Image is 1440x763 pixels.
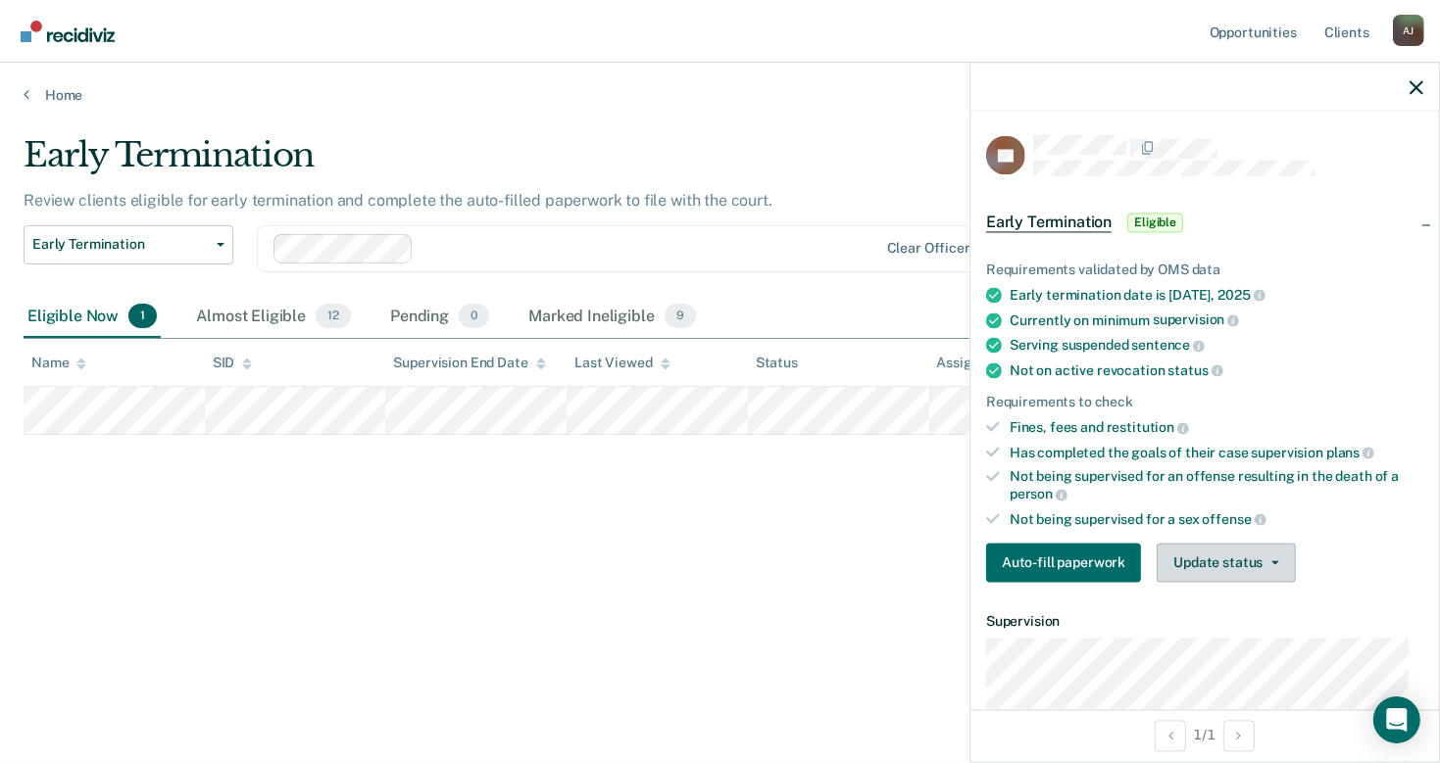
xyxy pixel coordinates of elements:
div: Not on active revocation [1010,361,1423,379]
span: plans [1326,445,1374,460]
button: Update status [1157,544,1295,583]
div: Fines, fees and [1010,419,1423,437]
div: Early TerminationEligible [970,192,1439,255]
span: 0 [459,304,489,329]
div: Early Termination [24,135,1104,191]
div: Clear officers [887,240,977,257]
a: Navigate to form link [986,544,1149,583]
p: Review clients eligible for early termination and complete the auto-filled paperwork to file with... [24,191,772,210]
div: Open Intercom Messenger [1373,696,1420,743]
span: supervision [1153,312,1239,328]
div: 1 / 1 [970,709,1439,761]
div: Assigned to [937,355,1029,371]
span: 1 [128,304,157,329]
div: SID [213,355,253,371]
span: 2025 [1217,287,1265,303]
div: Currently on minimum [1010,311,1423,329]
div: Early termination date is [DATE], [1010,287,1423,305]
div: Name [31,355,86,371]
span: 9 [665,304,696,329]
span: restitution [1107,420,1189,436]
div: Requirements to check [986,395,1423,411]
button: Previous Opportunity [1155,720,1186,751]
span: person [1010,487,1068,502]
div: Not being supervised for an offense resulting in the death of a [1010,469,1423,502]
span: 12 [316,304,351,329]
div: Marked Ineligible [524,296,700,339]
dt: Supervision [986,614,1423,631]
button: Next Opportunity [1223,720,1255,751]
a: Home [24,86,1416,104]
div: Eligible Now [24,296,161,339]
span: Early Termination [32,236,209,253]
div: Last Viewed [574,355,670,371]
div: Requirements validated by OMS data [986,262,1423,279]
button: Profile dropdown button [1393,15,1424,46]
span: Early Termination [986,214,1112,233]
div: Pending [386,296,493,339]
div: Almost Eligible [192,296,355,339]
img: Recidiviz [21,21,115,42]
div: Has completed the goals of their case supervision [1010,444,1423,461]
button: Auto-fill paperwork [986,544,1141,583]
span: status [1168,362,1223,378]
div: Not being supervised for a sex [1010,510,1423,528]
span: Eligible [1127,214,1183,233]
div: Supervision End Date [393,355,545,371]
div: Serving suspended [1010,337,1423,355]
span: offense [1203,511,1266,527]
div: Status [756,355,798,371]
div: A J [1393,15,1424,46]
span: sentence [1132,338,1206,354]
